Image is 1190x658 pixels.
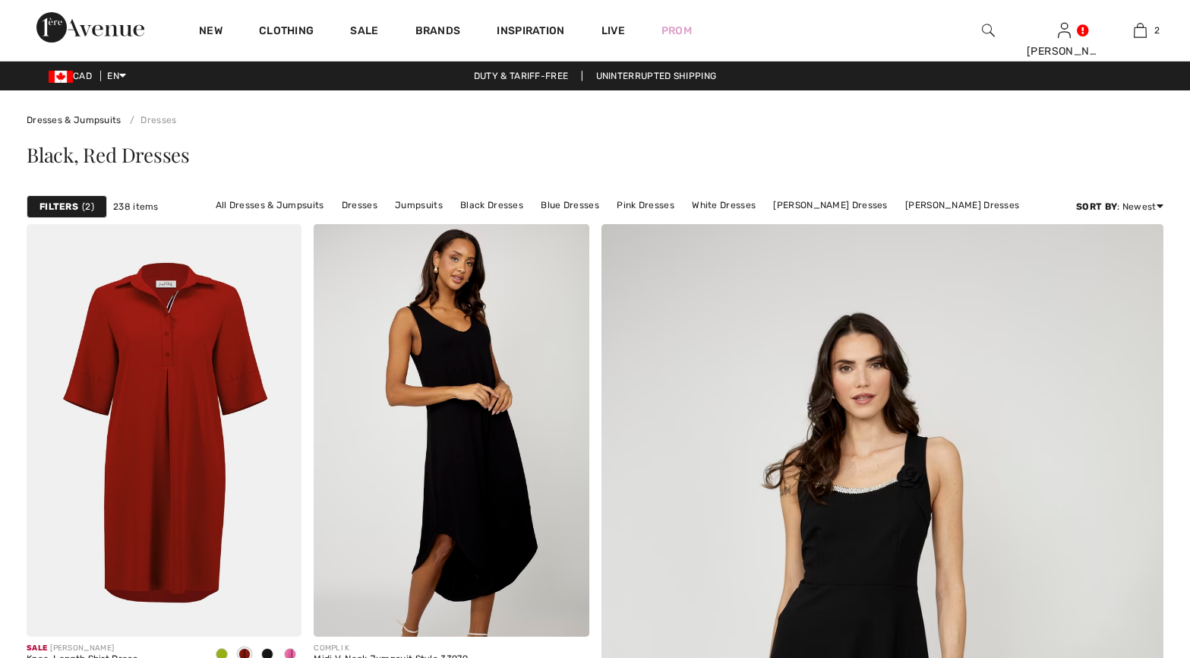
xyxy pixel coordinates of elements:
[27,141,190,168] span: Black, Red Dresses
[1134,21,1147,40] img: My Bag
[1058,23,1071,37] a: Sign In
[27,224,301,637] img: Knee-Length Shirt Dress Style 252020. Radiant red
[898,195,1027,215] a: [PERSON_NAME] Dresses
[661,23,692,39] a: Prom
[1076,201,1117,212] strong: Sort By
[609,195,682,215] a: Pink Dresses
[453,195,531,215] a: Black Dresses
[684,195,763,215] a: White Dresses
[39,200,78,214] strong: Filters
[1076,200,1163,214] div: : Newest
[387,195,450,215] a: Jumpsuits
[497,24,564,40] span: Inspiration
[350,24,378,40] a: Sale
[533,195,607,215] a: Blue Dresses
[27,643,198,654] div: [PERSON_NAME]
[314,224,589,637] img: Midi V-Neck Jumpsuit Style 33979. Black
[259,24,314,40] a: Clothing
[765,195,895,215] a: [PERSON_NAME] Dresses
[124,115,176,125] a: Dresses
[601,23,625,39] a: Live
[415,24,461,40] a: Brands
[36,12,144,43] img: 1ère Avenue
[113,200,159,214] span: 238 items
[334,195,385,215] a: Dresses
[1103,21,1177,40] a: 2
[1154,24,1160,37] span: 2
[982,21,995,40] img: search the website
[49,71,98,81] span: CAD
[1027,43,1101,59] div: [PERSON_NAME]
[82,200,94,214] span: 2
[107,71,126,81] span: EN
[208,195,332,215] a: All Dresses & Jumpsuits
[27,644,47,653] span: Sale
[1058,21,1071,40] img: My Info
[27,115,122,125] a: Dresses & Jumpsuits
[49,71,73,83] img: Canadian Dollar
[199,24,223,40] a: New
[314,643,468,654] div: COMPLI K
